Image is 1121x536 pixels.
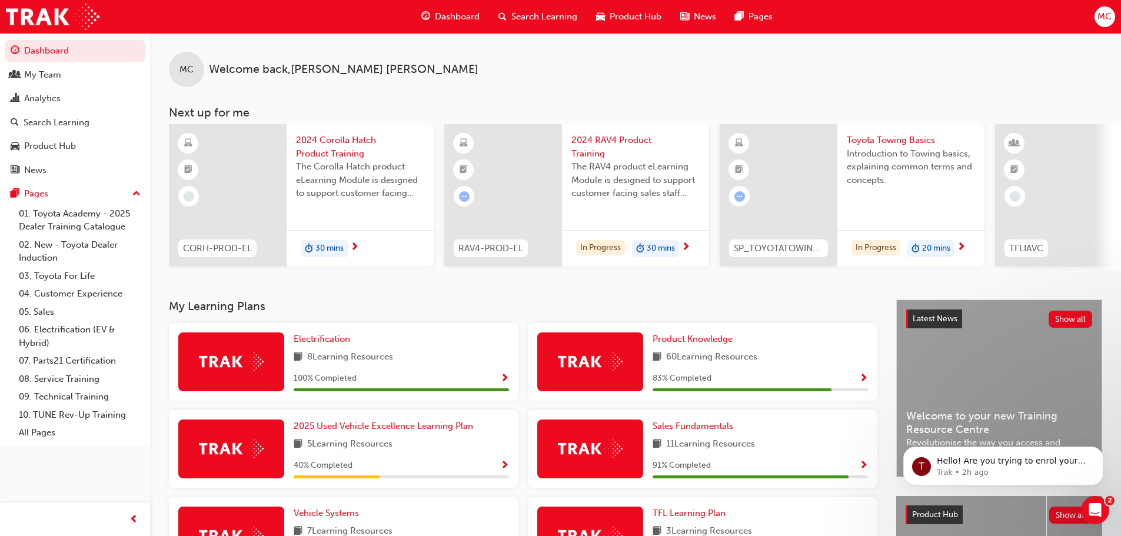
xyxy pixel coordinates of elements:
[183,242,252,255] span: CORH-PROD-EL
[169,124,434,267] a: CORH-PROD-EL2024 Corolla Hatch Product TrainingThe Corolla Hatch product eLearning Module is desi...
[296,160,424,200] span: The Corolla Hatch product eLearning Module is designed to support customer facing sales staff wit...
[489,5,587,29] a: search-iconSearch Learning
[5,159,145,181] a: News
[294,437,302,452] span: book-icon
[307,437,392,452] span: 5 Learning Resources
[734,191,745,202] span: learningRecordVerb_ATTEMPT-icon
[294,420,478,433] a: 2025 Used Vehicle Excellence Learning Plan
[571,134,700,160] span: 2024 RAV4 Product Training
[14,406,145,424] a: 10. TUNE Rev-Up Training
[859,458,868,473] button: Show Progress
[735,136,743,151] span: learningResourceType_ELEARNING-icon
[1049,507,1093,524] button: Show all
[671,5,726,29] a: news-iconNews
[500,374,509,384] span: Show Progress
[5,183,145,205] button: Pages
[859,371,868,386] button: Show Progress
[1105,496,1115,505] span: 2
[150,106,1121,119] h3: Next up for me
[14,388,145,406] a: 09. Technical Training
[859,461,868,471] span: Show Progress
[444,124,709,267] a: RAV4-PROD-EL2024 RAV4 Product TrainingThe RAV4 product eLearning Module is designed to support cu...
[14,303,145,321] a: 05. Sales
[24,187,48,201] div: Pages
[14,236,145,267] a: 02. New - Toyota Dealer Induction
[24,116,89,129] div: Search Learning
[11,141,19,152] span: car-icon
[209,63,478,76] span: Welcome back , [PERSON_NAME] [PERSON_NAME]
[847,147,975,187] span: Introduction to Towing basics, explaining common terms and concepts.
[5,135,145,157] a: Product Hub
[14,424,145,442] a: All Pages
[653,334,733,344] span: Product Knowledge
[5,40,145,62] a: Dashboard
[647,242,675,255] span: 30 mins
[906,505,1093,524] a: Product HubShow all
[24,92,61,105] div: Analytics
[1081,496,1109,524] iframe: Intercom live chat
[653,332,737,346] a: Product Knowledge
[957,242,966,253] span: next-icon
[14,267,145,285] a: 03. Toyota For Life
[498,9,507,24] span: search-icon
[681,242,690,253] span: next-icon
[412,5,489,29] a: guage-iconDashboard
[558,440,623,458] img: Trak
[6,4,99,30] img: Trak
[294,334,350,344] span: Electrification
[726,5,782,29] a: pages-iconPages
[734,242,823,255] span: SP_TOYOTATOWING_0424
[294,350,302,365] span: book-icon
[851,240,900,256] div: In Progress
[129,512,138,527] span: prev-icon
[5,112,145,134] a: Search Learning
[1009,242,1043,255] span: TFLIAVC
[1010,162,1019,178] span: booktick-icon
[587,5,671,29] a: car-iconProduct Hub
[859,374,868,384] span: Show Progress
[680,9,689,24] span: news-icon
[571,160,700,200] span: The RAV4 product eLearning Module is designed to support customer facing sales staff with introdu...
[511,10,577,24] span: Search Learning
[558,352,623,371] img: Trak
[11,70,19,81] span: people-icon
[14,285,145,303] a: 04. Customer Experience
[294,372,357,385] span: 100 % Completed
[11,118,19,128] span: search-icon
[749,10,773,24] span: Pages
[294,508,359,518] span: Vehicle Systems
[720,124,984,267] a: SP_TOYOTATOWING_0424Toyota Towing BasicsIntroduction to Towing basics, explaining common terms an...
[199,440,264,458] img: Trak
[906,309,1092,328] a: Latest NewsShow all
[610,10,661,24] span: Product Hub
[305,241,313,257] span: duration-icon
[294,332,355,346] a: Electrification
[5,64,145,86] a: My Team
[14,205,145,236] a: 01. Toyota Academy - 2025 Dealer Training Catalogue
[11,94,19,104] span: chart-icon
[596,9,605,24] span: car-icon
[14,370,145,388] a: 08. Service Training
[653,350,661,365] span: book-icon
[576,240,625,256] div: In Progress
[896,299,1102,477] a: Latest NewsShow allWelcome to your new Training Resource CentreRevolutionise the way you access a...
[294,421,473,431] span: 2025 Used Vehicle Excellence Learning Plan
[913,314,957,324] span: Latest News
[653,420,738,433] a: Sales Fundamentals
[132,187,141,202] span: up-icon
[886,422,1121,504] iframe: Intercom notifications message
[296,134,424,160] span: 2024 Corolla Hatch Product Training
[5,88,145,109] a: Analytics
[912,241,920,257] span: duration-icon
[184,191,194,202] span: learningRecordVerb_NONE-icon
[294,507,364,520] a: Vehicle Systems
[912,510,958,520] span: Product Hub
[459,191,470,202] span: learningRecordVerb_ATTEMPT-icon
[199,352,264,371] img: Trak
